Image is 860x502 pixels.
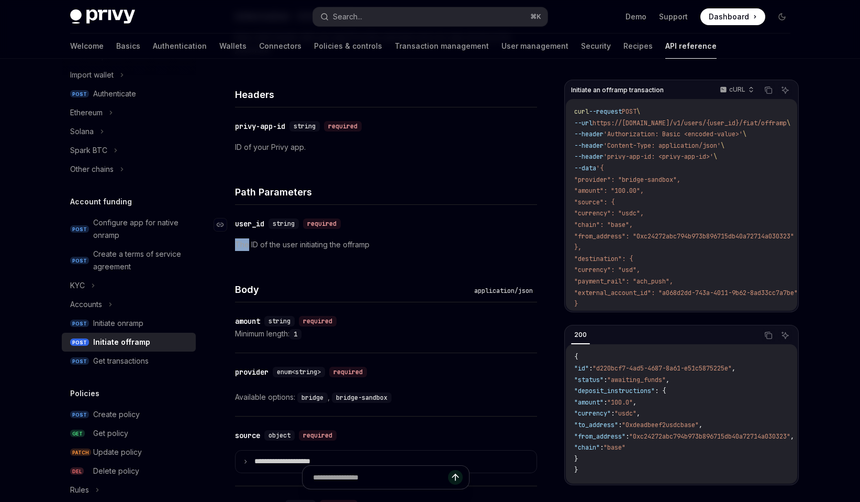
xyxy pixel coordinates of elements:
[70,387,99,400] h5: Policies
[314,34,382,59] a: Policies & controls
[235,219,264,229] div: user_id
[581,34,611,59] a: Security
[774,8,790,25] button: Toggle dark mode
[626,12,646,22] a: Demo
[574,289,798,297] span: "external_account_id": "a068d2dd-743a-4011-9b62-8ad33cc7a7be"
[574,209,644,217] span: "currency": "usdc",
[593,364,732,373] span: "d220bcf7-4ad5-4687-8a61-e51c5875225e"
[333,10,362,23] div: Search...
[70,279,85,292] div: KYC
[574,376,604,384] span: "status"
[70,298,102,311] div: Accounts
[93,248,189,273] div: Create a terms of service agreement
[574,266,640,274] span: "currency": "usd",
[604,130,743,138] span: 'Authorization: Basic <encoded-value>'
[62,424,196,443] a: GETGet policy
[235,88,537,102] h4: Headers
[470,286,537,296] div: application/json
[70,449,91,456] span: PATCH
[574,277,673,286] span: "payment_rail": "ach_push",
[574,443,600,452] span: "chain"
[666,376,669,384] span: ,
[574,119,593,127] span: --url
[574,164,596,172] span: --data
[607,376,666,384] span: "awaiting_funds"
[93,408,140,421] div: Create policy
[235,391,537,403] div: Available options:
[62,245,196,276] a: POSTCreate a terms of service agreement
[70,320,89,328] span: POST
[294,122,316,130] span: string
[62,84,196,103] a: POSTAuthenticate
[219,34,247,59] a: Wallets
[574,364,589,373] span: "id"
[732,364,735,373] span: ,
[273,220,295,228] span: string
[62,405,196,424] a: POSTCreate policy
[618,421,622,429] span: :
[70,225,89,233] span: POST
[70,144,107,157] div: Spark BTC
[611,409,615,418] span: :
[269,431,291,440] span: object
[93,446,142,459] div: Update policy
[604,152,713,161] span: 'privy-app-id: <privy-app-id>'
[530,13,541,21] span: ⌘ K
[762,83,775,97] button: Copy the contents from the code block
[636,107,640,116] span: \
[593,119,787,127] span: https://[DOMAIN_NAME]/v1/users/{user_id}/fiat/offramp
[574,398,604,407] span: "amount"
[600,443,604,452] span: :
[574,198,615,206] span: "source": {
[743,130,746,138] span: \
[235,367,269,377] div: provider
[604,443,626,452] span: "base"
[604,376,607,384] span: :
[574,353,578,361] span: {
[62,213,196,245] a: POSTConfigure app for native onramp
[70,163,114,176] div: Other chains
[721,141,724,150] span: \
[448,470,463,485] button: Send message
[62,314,196,333] a: POSTInitiate onramp
[70,9,135,24] img: dark logo
[70,484,89,496] div: Rules
[235,328,537,340] div: Minimum length:
[93,216,189,242] div: Configure app for native onramp
[787,119,790,127] span: \
[574,187,644,195] span: "amount": "100.00",
[297,391,332,403] div: ,
[713,152,717,161] span: \
[62,462,196,481] a: DELDelete policy
[395,34,489,59] a: Transaction management
[571,329,590,341] div: 200
[589,107,622,116] span: --request
[574,130,604,138] span: --header
[778,83,792,97] button: Ask AI
[574,176,680,184] span: "provider": "bridge-sandbox",
[214,214,235,235] a: Navigate to header
[574,243,582,252] span: },
[235,282,470,297] h4: Body
[153,34,207,59] a: Authentication
[93,336,150,348] div: Initiate offramp
[289,329,301,340] code: 1
[93,355,149,367] div: Get transactions
[93,465,139,477] div: Delete policy
[574,221,633,229] span: "chain": "base",
[70,34,104,59] a: Welcome
[700,8,765,25] a: Dashboard
[324,121,362,132] div: required
[297,392,328,403] code: bridge
[589,364,593,373] span: :
[501,34,568,59] a: User management
[574,232,794,241] span: "from_address": "0xc24272abc794b973b896715db40a72714a030323"
[235,141,537,154] p: ID of your Privy app.
[778,329,792,342] button: Ask AI
[729,85,745,94] p: cURL
[709,12,749,22] span: Dashboard
[623,34,653,59] a: Recipes
[655,387,666,395] span: : {
[235,430,260,441] div: source
[299,316,337,326] div: required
